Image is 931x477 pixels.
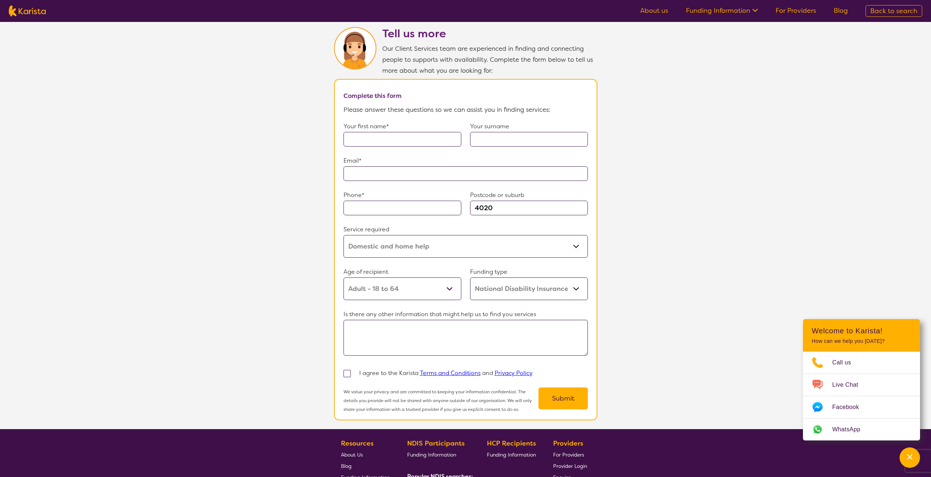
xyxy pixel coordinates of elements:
[344,92,402,100] b: Complete this form
[341,439,373,448] b: Resources
[407,449,470,460] a: Funding Information
[344,104,588,115] p: Please answer these questions so we can assist you in finding services:
[686,6,758,15] a: Funding Information
[470,190,588,201] p: Postcode or suburb
[341,451,363,458] span: About Us
[470,266,588,277] p: Funding type
[538,387,588,409] button: Submit
[344,121,461,132] p: Your first name*
[640,6,668,15] a: About us
[487,449,536,460] a: Funding Information
[344,266,461,277] p: Age of recipient
[334,27,376,69] img: Karista Client Service
[553,451,584,458] span: For Providers
[341,449,390,460] a: About Us
[832,402,868,413] span: Facebook
[866,5,922,17] a: Back to search
[812,338,911,344] p: How can we help you [DATE]?
[803,419,920,440] a: Web link opens in a new tab.
[487,439,536,448] b: HCP Recipients
[487,451,536,458] span: Funding Information
[407,439,465,448] b: NDIS Participants
[553,439,583,448] b: Providers
[553,463,587,469] span: Provider Login
[553,460,587,472] a: Provider Login
[832,357,860,368] span: Call us
[9,5,46,16] img: Karista logo
[803,352,920,440] ul: Choose channel
[341,463,352,469] span: Blog
[776,6,816,15] a: For Providers
[495,369,533,377] a: Privacy Policy
[344,309,588,320] p: Is there any other information that might help us to find you services
[870,7,917,15] span: Back to search
[407,451,456,458] span: Funding Information
[553,449,587,460] a: For Providers
[832,424,869,435] span: WhatsApp
[900,447,920,468] button: Channel Menu
[382,43,597,76] p: Our Client Services team are experienced in finding and connecting people to supports with availa...
[832,379,867,390] span: Live Chat
[812,326,911,335] h2: Welcome to Karista!
[341,460,390,472] a: Blog
[359,368,533,379] p: I agree to the Karista and
[344,387,538,414] p: We value your privacy and are committed to keeping your information confidential. The details you...
[344,224,588,235] p: Service required
[470,121,588,132] p: Your surname
[344,155,588,166] p: Email*
[803,319,920,440] div: Channel Menu
[344,190,461,201] p: Phone*
[834,6,848,15] a: Blog
[420,369,481,377] a: Terms and Conditions
[382,27,597,40] h2: Tell us more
